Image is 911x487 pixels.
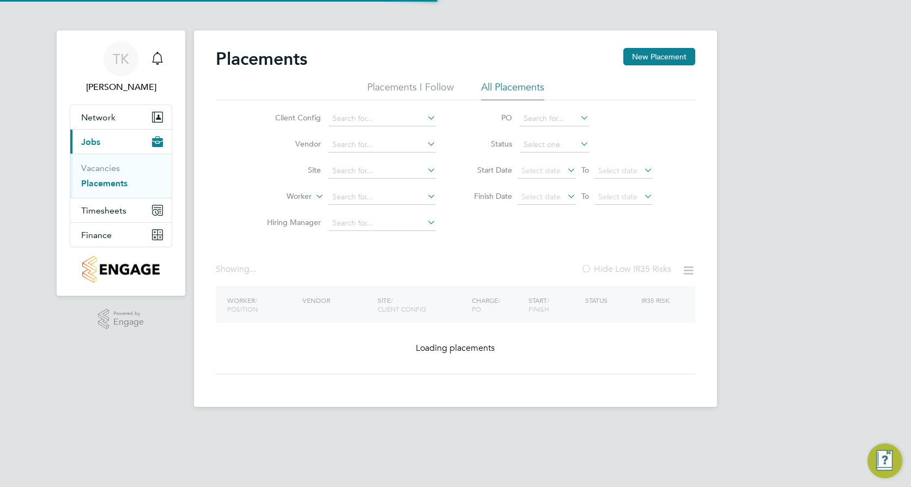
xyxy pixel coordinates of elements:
div: Showing [216,264,258,275]
input: Search for... [329,111,436,126]
label: Site [258,165,321,175]
input: Select one [520,137,589,153]
img: countryside-properties-logo-retina.png [82,256,159,283]
span: Powered by [113,309,144,318]
input: Search for... [520,111,589,126]
input: Search for... [329,190,436,205]
a: Powered byEngage [98,309,144,330]
li: All Placements [481,81,544,100]
label: PO [463,113,512,123]
label: Worker [249,191,312,202]
a: TK[PERSON_NAME] [70,41,172,94]
span: Jobs [81,137,100,147]
label: Hide Low IR35 Risks [581,264,671,275]
span: Timesheets [81,205,126,216]
span: To [578,163,592,177]
span: Tyler Kelly [70,81,172,94]
span: To [578,189,592,203]
label: Status [463,139,512,149]
span: TK [113,52,129,66]
span: Engage [113,318,144,327]
div: Jobs [70,154,172,198]
button: Network [70,105,172,129]
a: Vacancies [81,163,120,173]
label: Client Config [258,113,321,123]
span: Select date [521,166,561,175]
span: ... [250,264,256,275]
button: Timesheets [70,198,172,222]
span: Network [81,112,116,123]
label: Finish Date [463,191,512,201]
button: Jobs [70,130,172,154]
a: Go to home page [70,256,172,283]
a: Placements [81,178,127,188]
span: Select date [598,192,637,202]
span: Select date [598,166,637,175]
input: Search for... [329,216,436,231]
label: Start Date [463,165,512,175]
input: Search for... [329,163,436,179]
input: Search for... [329,137,436,153]
button: Engage Resource Center [867,443,902,478]
span: Finance [81,230,112,240]
label: Hiring Manager [258,217,321,227]
h2: Placements [216,48,307,70]
span: Select date [521,192,561,202]
nav: Main navigation [57,31,185,296]
label: Vendor [258,139,321,149]
li: Placements I Follow [367,81,454,100]
button: Finance [70,223,172,247]
button: New Placement [623,48,695,65]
